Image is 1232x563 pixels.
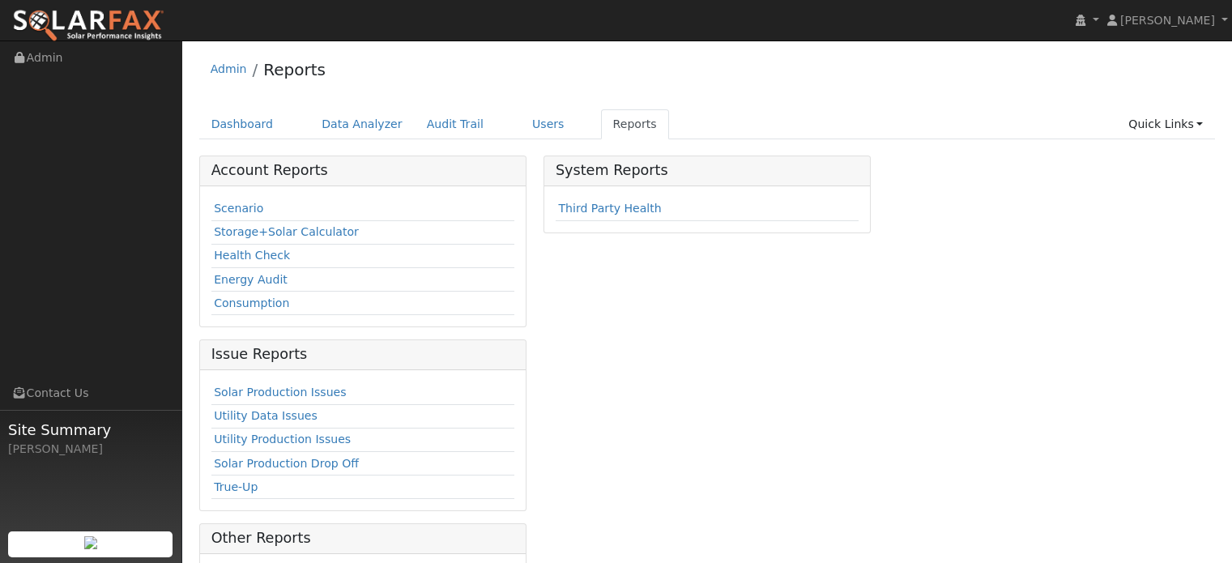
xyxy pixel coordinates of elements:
h5: Account Reports [211,162,514,179]
a: Reports [263,60,326,79]
a: Admin [211,62,247,75]
img: retrieve [84,536,97,549]
a: Storage+Solar Calculator [214,225,359,238]
h5: Other Reports [211,530,514,547]
span: Site Summary [8,419,173,441]
a: True-Up [214,480,258,493]
h5: Issue Reports [211,346,514,363]
a: Scenario [214,202,263,215]
a: Quick Links [1116,109,1215,139]
a: Utility Data Issues [214,409,318,422]
div: [PERSON_NAME] [8,441,173,458]
a: Solar Production Issues [214,386,346,399]
img: SolarFax [12,9,164,43]
a: Data Analyzer [309,109,415,139]
a: Third Party Health [558,202,661,215]
a: Audit Trail [415,109,496,139]
a: Utility Production Issues [214,433,351,446]
a: Users [520,109,577,139]
a: Energy Audit [214,273,288,286]
a: Dashboard [199,109,286,139]
a: Reports [601,109,669,139]
h5: System Reports [556,162,859,179]
a: Consumption [214,296,289,309]
a: Solar Production Drop Off [214,457,359,470]
a: Health Check [214,249,290,262]
span: [PERSON_NAME] [1120,14,1215,27]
